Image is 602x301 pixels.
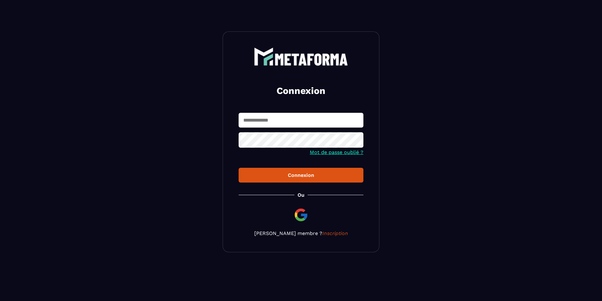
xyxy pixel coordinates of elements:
[298,192,304,198] p: Ou
[246,85,356,97] h2: Connexion
[244,172,358,178] div: Connexion
[239,47,363,66] a: logo
[293,207,309,222] img: google
[310,149,363,155] a: Mot de passe oublié ?
[239,168,363,183] button: Connexion
[322,230,348,236] a: Inscription
[254,47,348,66] img: logo
[239,230,363,236] p: [PERSON_NAME] membre ?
